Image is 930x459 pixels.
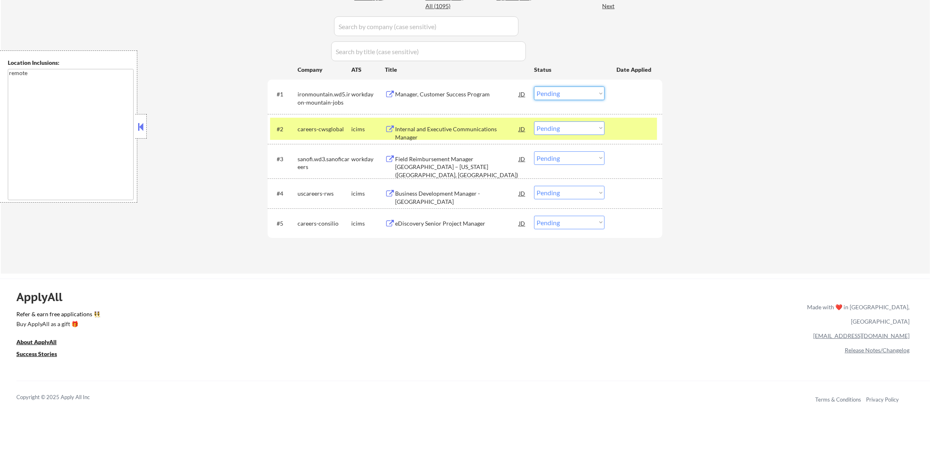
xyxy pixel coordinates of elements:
[16,321,98,327] div: Buy ApplyAll as a gift 🎁
[395,90,519,98] div: Manager, Customer Success Program
[351,66,385,74] div: ATS
[16,311,636,320] a: Refer & earn free applications 👯‍♀️
[277,125,291,133] div: #2
[16,393,111,402] div: Copyright © 2025 Apply All Inc
[16,350,57,357] u: Success Stories
[845,347,910,354] a: Release Notes/Changelog
[298,155,351,171] div: sanofi.wd3.sanoficareers
[395,155,519,179] div: Field Reimbursement Manager [GEOGRAPHIC_DATA] – [US_STATE] ([GEOGRAPHIC_DATA], [GEOGRAPHIC_DATA])
[534,62,605,77] div: Status
[518,121,526,136] div: JD
[518,216,526,231] div: JD
[16,338,57,345] u: About ApplyAll
[298,90,351,106] div: ironmountain.wd5.iron-mountain-jobs
[298,66,351,74] div: Company
[804,300,910,329] div: Made with ❤️ in [GEOGRAPHIC_DATA], [GEOGRAPHIC_DATA]
[298,190,351,198] div: uscareers-rws
[395,125,519,141] div: Internal and Executive Communications Manager
[16,338,68,348] a: About ApplyAll
[331,41,526,61] input: Search by title (case sensitive)
[616,66,653,74] div: Date Applied
[351,155,385,163] div: workday
[385,66,526,74] div: Title
[351,219,385,228] div: icims
[16,290,72,304] div: ApplyAll
[16,320,98,330] a: Buy ApplyAll as a gift 🎁
[277,219,291,228] div: #5
[8,59,134,67] div: Location Inclusions:
[815,396,861,403] a: Terms & Conditions
[518,151,526,166] div: JD
[351,190,385,198] div: icims
[277,190,291,198] div: #4
[16,350,68,360] a: Success Stories
[866,396,899,403] a: Privacy Policy
[334,16,518,36] input: Search by company (case sensitive)
[351,90,385,98] div: workday
[395,219,519,228] div: eDiscovery Senior Project Manager
[277,155,291,163] div: #3
[395,190,519,206] div: Business Development Manager - [GEOGRAPHIC_DATA]
[518,87,526,101] div: JD
[298,125,351,133] div: careers-cwsglobal
[298,219,351,228] div: careers-consilio
[813,332,910,339] a: [EMAIL_ADDRESS][DOMAIN_NAME]
[518,186,526,201] div: JD
[602,2,615,10] div: Next
[425,2,466,10] div: All (1095)
[277,90,291,98] div: #1
[351,125,385,133] div: icims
